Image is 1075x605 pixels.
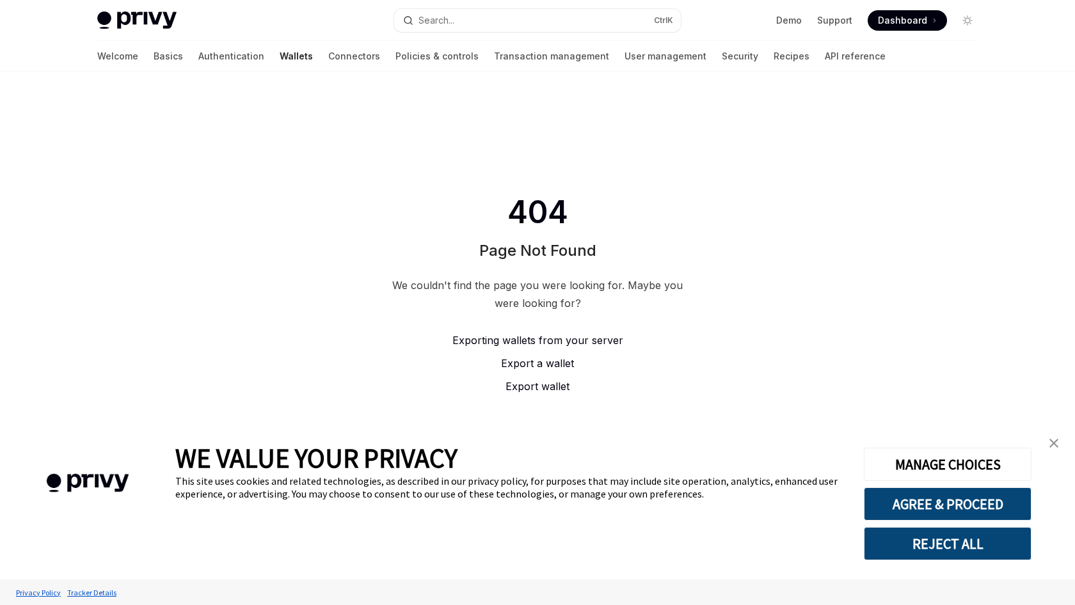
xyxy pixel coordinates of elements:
div: We couldn't find the page you were looking for. Maybe you were looking for? [386,276,689,312]
a: Welcome [97,41,138,72]
button: AGREE & PROCEED [864,487,1031,521]
h1: Page Not Found [479,240,596,261]
span: Export wallet [506,380,569,393]
img: company logo [19,455,156,511]
span: Dashboard [878,14,927,27]
button: Toggle dark mode [957,10,978,31]
a: Tracker Details [64,581,120,604]
a: Demo [776,14,802,27]
a: Export a wallet [386,356,689,371]
a: Basics [154,41,183,72]
div: Search... [418,13,454,28]
a: Recipes [774,41,809,72]
a: API reference [825,41,886,72]
a: Dashboard [868,10,947,31]
button: REJECT ALL [864,527,1031,560]
a: Authentication [198,41,264,72]
span: Ctrl K [654,15,673,26]
a: Security [722,41,758,72]
a: Export wallet [386,379,689,394]
a: Transaction management [494,41,609,72]
img: close banner [1049,439,1058,448]
div: This site uses cookies and related technologies, as described in our privacy policy, for purposes... [175,475,845,500]
a: Privacy Policy [13,581,64,604]
img: light logo [97,12,177,29]
a: Wallets [280,41,313,72]
button: Open search [394,9,681,32]
a: User management [625,41,706,72]
a: close banner [1041,430,1067,456]
span: Export a wallet [501,357,574,370]
span: 404 [505,194,571,230]
a: Policies & controls [395,41,479,72]
span: Exporting wallets from your server [452,334,623,347]
button: MANAGE CHOICES [864,448,1031,481]
span: WE VALUE YOUR PRIVACY [175,441,458,475]
a: Connectors [328,41,380,72]
a: Exporting wallets from your server [386,333,689,348]
a: Support [817,14,852,27]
